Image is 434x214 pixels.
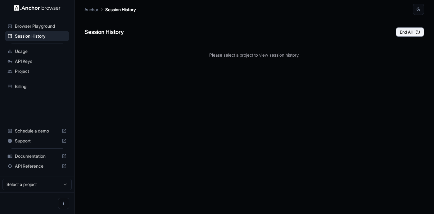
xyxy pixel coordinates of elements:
div: Documentation [5,151,69,161]
span: Billing [15,83,67,90]
div: Project [5,66,69,76]
nav: breadcrumb [84,6,136,13]
span: Browser Playground [15,23,67,29]
span: Schedule a demo [15,128,59,134]
div: Billing [5,81,69,91]
span: API Keys [15,58,67,64]
div: API Keys [5,56,69,66]
h6: Session History [84,28,124,37]
span: Documentation [15,153,59,159]
div: Session History [5,31,69,41]
div: Support [5,136,69,146]
div: API Reference [5,161,69,171]
button: End All [396,27,424,37]
span: Session History [15,33,67,39]
button: Open menu [58,198,69,209]
span: API Reference [15,163,59,169]
p: Anchor [84,6,98,13]
span: Project [15,68,67,74]
p: Please select a project to view session history. [84,52,424,58]
div: Schedule a demo [5,126,69,136]
img: Anchor Logo [14,5,61,11]
p: Session History [105,6,136,13]
div: Browser Playground [5,21,69,31]
div: Usage [5,46,69,56]
span: Support [15,138,59,144]
span: Usage [15,48,67,54]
